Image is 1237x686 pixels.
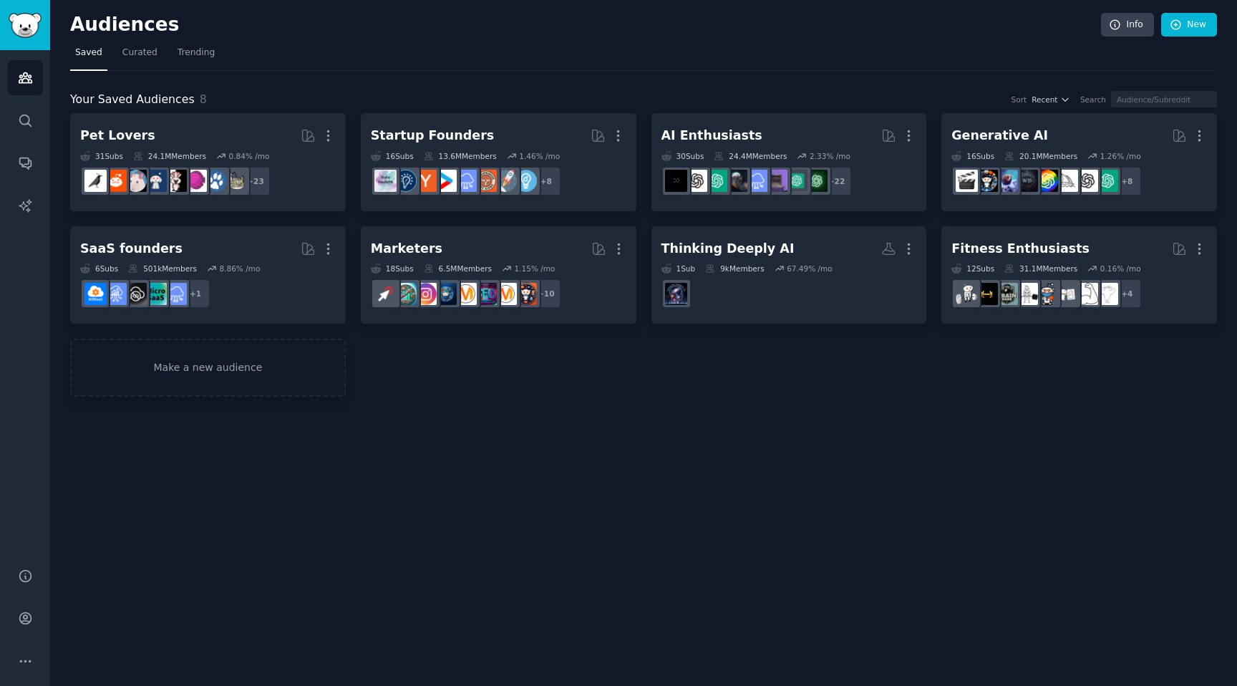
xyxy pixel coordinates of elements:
span: Trending [178,47,215,59]
img: ArtificialInteligence [665,170,687,192]
span: Recent [1032,95,1057,105]
span: Curated [122,47,157,59]
div: AI Enthusiasts [661,127,762,145]
img: Affiliatemarketing [394,283,417,305]
img: Entrepreneur [515,170,537,192]
div: Sort [1012,95,1027,105]
img: NoCodeSaaS [125,283,147,305]
div: 6.5M Members [424,264,492,274]
img: GymMotivation [996,283,1018,305]
div: 9k Members [705,264,764,274]
img: weirddalle [1016,170,1038,192]
img: startup [435,170,457,192]
a: Info [1101,13,1154,37]
div: 24.1M Members [133,151,206,161]
a: AI Enthusiasts30Subs24.4MMembers2.33% /mo+22ChatGPTJailbreakChatGPT_PromptsvibecodingSaaSsingular... [651,113,927,211]
img: workout [976,283,998,305]
img: GYM [1016,283,1038,305]
img: StableDiffusion [996,170,1018,192]
div: Pet Lovers [80,127,155,145]
h2: Audiences [70,14,1101,37]
img: SEO [475,283,497,305]
img: weightroom [956,283,978,305]
img: ThinkingDeeplyAI [665,283,687,305]
a: New [1161,13,1217,37]
a: Marketers18Subs6.5MMembers1.15% /mo+10socialmediamarketingSEODigitalMarketingdigital_marketingIns... [361,226,636,324]
img: Health [1036,283,1058,305]
img: EntrepreneurRideAlong [475,170,497,192]
div: 24.4M Members [714,151,787,161]
img: parrots [165,170,187,192]
img: birding [84,170,107,192]
div: 13.6M Members [424,151,497,161]
img: SaaS [455,170,477,192]
span: Saved [75,47,102,59]
div: 12 Sub s [951,264,994,274]
img: PPC [374,283,397,305]
div: 31 Sub s [80,151,123,161]
img: SaaSSales [105,283,127,305]
div: 67.49 % /mo [787,264,833,274]
a: Trending [173,42,220,71]
div: 1 Sub [661,264,696,274]
input: Audience/Subreddit [1111,91,1217,107]
div: Fitness Enthusiasts [951,240,1090,258]
img: ChatGPTJailbreak [805,170,828,192]
div: + 8 [1112,166,1142,196]
img: aiArt [976,170,998,192]
div: + 22 [822,166,852,196]
div: 1.15 % /mo [515,264,556,274]
img: Fitness [1096,283,1118,305]
a: Startup Founders16Subs13.6MMembers1.46% /mo+8EntrepreneurstartupsEntrepreneurRideAlongSaaSstartup... [361,113,636,211]
div: 6 Sub s [80,264,118,274]
div: 16 Sub s [951,151,994,161]
div: Generative AI [951,127,1048,145]
a: Saved [70,42,107,71]
img: Entrepreneurship [394,170,417,192]
div: 2.33 % /mo [810,151,850,161]
div: 30 Sub s [661,151,704,161]
img: GPT3 [1036,170,1058,192]
img: cats [225,170,247,192]
img: InstagramMarketing [414,283,437,305]
a: Fitness Enthusiasts12Subs31.1MMembers0.16% /mo+4Fitnessstrength_trainingloseitHealthGYMGymMotivat... [941,226,1217,324]
img: GummySearch logo [9,13,42,38]
img: BeardedDragons [105,170,127,192]
a: Generative AI16Subs20.1MMembers1.26% /mo+8ChatGPTOpenAImidjourneyGPT3weirddalleStableDiffusionaiA... [941,113,1217,211]
img: B2BSaaS [84,283,107,305]
div: + 1 [180,279,210,309]
div: Search [1080,95,1106,105]
img: digital_marketing [435,283,457,305]
div: 1.46 % /mo [519,151,560,161]
img: midjourney [1056,170,1078,192]
div: + 10 [531,279,561,309]
img: indiehackers [374,170,397,192]
div: 501k Members [128,264,197,274]
div: 0.16 % /mo [1100,264,1141,274]
img: SaaS [165,283,187,305]
div: 31.1M Members [1004,264,1077,274]
img: OpenAI [685,170,707,192]
div: 1.26 % /mo [1100,151,1141,161]
span: 8 [200,92,207,106]
div: + 4 [1112,279,1142,309]
a: Thinking Deeply AI1Sub9kMembers67.49% /moThinkingDeeplyAI [651,226,927,324]
img: SaaS [745,170,767,192]
img: aivideo [956,170,978,192]
img: marketing [495,283,517,305]
img: OpenAI [1076,170,1098,192]
a: Curated [117,42,162,71]
a: SaaS founders6Subs501kMembers8.86% /mo+1SaaSmicrosaasNoCodeSaaSSaaSSalesB2BSaaS [70,226,346,324]
div: 18 Sub s [371,264,414,274]
div: Startup Founders [371,127,494,145]
img: RATS [125,170,147,192]
a: Make a new audience [70,339,346,397]
img: microsaas [145,283,167,305]
img: Aquariums [185,170,207,192]
img: dogswithjobs [145,170,167,192]
img: DigitalMarketing [455,283,477,305]
button: Recent [1032,95,1070,105]
img: strength_training [1076,283,1098,305]
img: ChatGPT [1096,170,1118,192]
a: Pet Lovers31Subs24.1MMembers0.84% /mo+23catsdogsAquariumsparrotsdogswithjobsRATSBeardedDragonsbir... [70,113,346,211]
